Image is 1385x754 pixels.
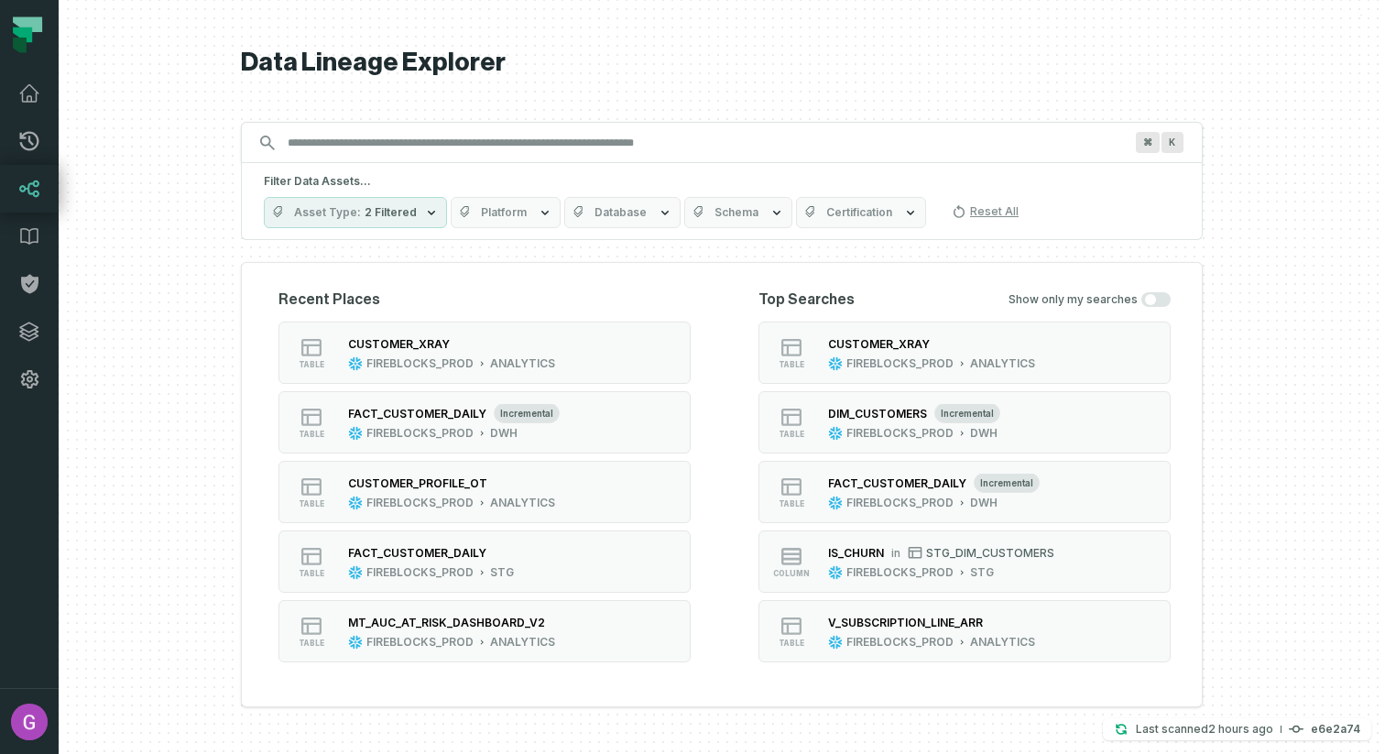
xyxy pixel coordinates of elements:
button: Last scanned[DATE] 8:18:14 AMe6e2a74 [1103,718,1371,740]
p: Last scanned [1136,720,1273,738]
h1: Data Lineage Explorer [241,47,1203,79]
span: Press ⌘ + K to focus the search bar [1136,132,1160,153]
h4: e6e2a74 [1311,724,1360,735]
relative-time: Aug 27, 2025, 8:18 AM GMT+3 [1208,722,1273,736]
span: Press ⌘ + K to focus the search bar [1161,132,1183,153]
img: avatar of Guy Abramov [11,704,48,740]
